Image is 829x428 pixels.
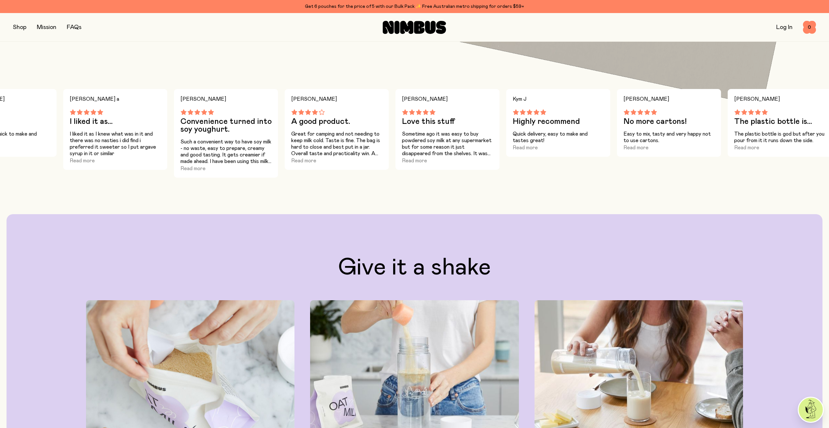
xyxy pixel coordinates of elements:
[291,157,316,165] button: Read more
[734,118,825,125] h3: The plastic bottle is...
[623,118,715,125] h3: No more cartons!
[180,165,206,172] button: Read more
[799,398,823,422] img: agent
[291,131,382,157] p: Great for camping and not needing to keep milk cold. Taste is fine. The bag is hard to close and ...
[513,94,604,104] h4: Kym J
[70,157,95,165] button: Read more
[734,94,825,104] h4: [PERSON_NAME]
[70,118,161,125] h3: I liked it as...
[402,118,493,125] h3: Love this stuff
[180,118,272,133] h3: Convenience turned into soy youghurt.
[180,139,272,165] p: Such a convenient way to have soy milk - no waste, easy to prepare, creamy and good tasting. It g...
[734,144,759,152] button: Read more
[623,144,649,152] button: Read more
[402,157,427,165] button: Read more
[803,21,816,34] button: 0
[623,131,715,144] p: Easy to mix, tasty and very happy not to use cartons.
[180,94,272,104] h4: [PERSON_NAME]
[13,3,816,10] div: Get 6 pouches for the price of 5 with our Bulk Pack ✨ Free Australian metro shipping for orders $59+
[402,131,493,157] p: Sometime ago it was easy to buy powdered soy milk at any supermarket but for some reason it just ...
[291,118,382,125] h3: A good product.
[70,94,161,104] h4: [PERSON_NAME] a
[291,94,382,104] h4: [PERSON_NAME]
[623,94,715,104] h4: [PERSON_NAME]
[513,144,538,152] button: Read more
[70,131,161,157] p: I liked it as I knew what was in it and there was no nasties i did find i preferred it sweeter so...
[513,131,604,144] p: Quick delivery, easy to make and tastes great!
[67,24,81,30] a: FAQs
[20,256,809,279] h2: Give it a shake
[734,131,825,144] p: The plastic bottle is god but after you pour from it it runs down the side.
[402,94,493,104] h4: [PERSON_NAME]
[37,24,56,30] a: Mission
[513,118,604,125] h3: Highly recommend
[776,24,793,30] a: Log In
